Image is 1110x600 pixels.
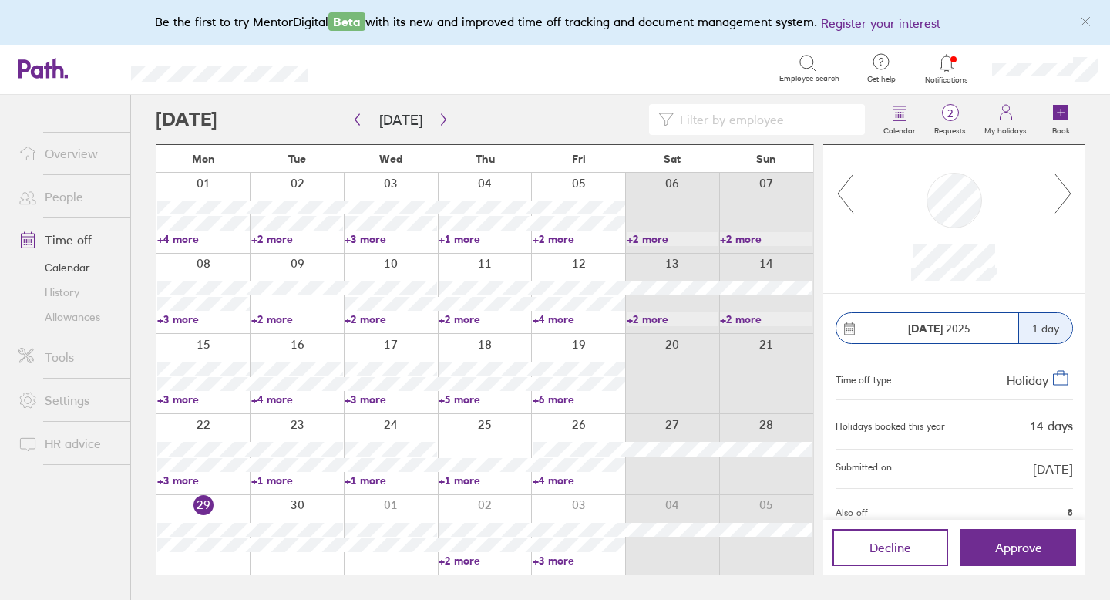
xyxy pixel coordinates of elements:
a: Settings [6,385,130,416]
label: Book [1043,122,1079,136]
a: Allowances [6,305,130,329]
a: Book [1036,95,1085,144]
span: Submitted on [836,462,892,476]
span: Also off [836,507,868,518]
a: Calendar [874,95,925,144]
a: +2 more [720,232,812,246]
span: Notifications [922,76,972,85]
a: HR advice [6,428,130,459]
a: People [6,181,130,212]
a: +3 more [157,393,250,406]
a: +3 more [157,312,250,326]
span: [DATE] [1033,462,1073,476]
a: +3 more [345,232,437,246]
a: History [6,280,130,305]
a: +4 more [157,232,250,246]
label: Calendar [874,122,925,136]
a: +1 more [251,474,344,487]
input: Filter by employee [674,105,856,134]
a: Calendar [6,255,130,280]
a: +4 more [533,312,625,326]
a: +3 more [345,393,437,406]
span: 2 [925,107,975,120]
a: +1 more [439,474,531,487]
a: +4 more [251,393,344,406]
a: My holidays [975,95,1036,144]
label: Requests [925,122,975,136]
span: Get help [856,75,906,84]
span: Mon [192,153,215,165]
a: +2 more [720,312,812,326]
button: Decline [832,529,948,566]
a: +2 more [627,232,719,246]
a: +3 more [157,474,250,487]
a: Notifications [922,52,972,85]
span: Wed [379,153,402,165]
span: 2025 [908,322,970,335]
a: +2 more [251,232,344,246]
a: +1 more [345,474,437,487]
a: Overview [6,138,130,169]
div: 14 days [1030,419,1073,433]
a: +3 more [533,554,625,568]
div: 1 day [1018,313,1072,343]
span: Decline [869,541,911,554]
a: 2Requests [925,95,975,144]
a: +1 more [439,232,531,246]
a: +2 more [345,312,437,326]
a: +2 more [533,232,625,246]
button: Approve [960,529,1076,566]
a: +2 more [439,554,531,568]
label: My holidays [975,122,1036,136]
span: Tue [288,153,306,165]
div: Be the first to try MentorDigital with its new and improved time off tracking and document manage... [155,12,956,32]
span: Thu [476,153,495,165]
a: Time off [6,224,130,255]
span: 8 [1068,507,1073,518]
a: +5 more [439,393,531,406]
button: [DATE] [367,107,435,133]
span: Approve [995,541,1042,554]
button: Register your interest [821,14,940,32]
a: +2 more [627,312,719,326]
span: Holiday [1007,372,1048,388]
a: Tools [6,342,130,372]
div: Holidays booked this year [836,421,945,432]
span: Sat [664,153,681,165]
strong: [DATE] [908,322,943,335]
a: +2 more [439,312,531,326]
a: +6 more [533,393,625,406]
span: Fri [572,153,586,165]
a: +2 more [251,312,344,326]
div: Search [350,61,389,75]
span: Sun [756,153,776,165]
div: Time off type [836,369,891,387]
span: Employee search [779,74,839,83]
span: Beta [328,12,365,31]
a: +4 more [533,474,625,487]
